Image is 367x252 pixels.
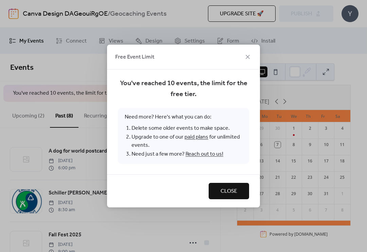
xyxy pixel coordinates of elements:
[115,53,154,61] span: Free Event Limit
[118,108,249,164] span: Need more? Here's what you can do:
[186,149,223,159] a: Reach out to us!
[118,78,249,100] span: You've reached 10 events, the limit for the free tier.
[132,124,242,133] li: Delete some older events to make space.
[132,133,242,150] li: Upgrade to one of our for unlimited events.
[132,150,242,159] li: Need just a few more?
[221,187,237,195] span: Close
[209,183,249,199] button: Close
[185,132,208,142] a: paid plans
